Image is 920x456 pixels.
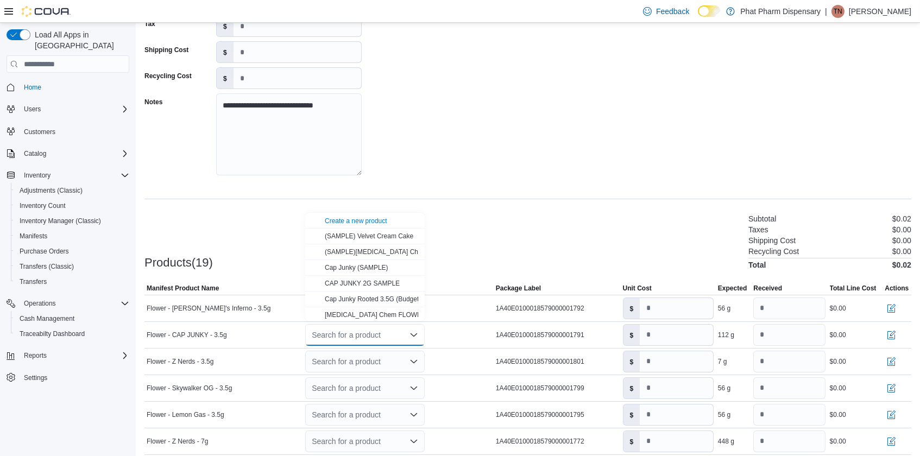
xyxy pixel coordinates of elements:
div: 56 g [718,410,730,419]
span: Package Label [496,284,541,293]
a: Cash Management [15,312,79,325]
button: Operations [20,297,60,310]
span: Adjustments (Classic) [15,184,129,197]
label: $ [623,431,640,452]
span: Users [20,103,129,116]
span: Home [24,83,41,92]
h6: Shipping Cost [748,236,796,245]
span: Expected [718,284,747,293]
div: $0.00 [830,304,846,313]
span: TN [834,5,842,18]
p: $0.00 [892,247,911,256]
label: $ [217,68,234,88]
button: Open list of options [409,384,418,392]
span: Total Line Cost [830,284,877,293]
label: $ [623,404,640,425]
span: Load All Apps in [GEOGRAPHIC_DATA] [30,29,129,51]
span: Operations [24,299,56,308]
span: Flower - Skywalker OG - 3.5g [147,384,232,392]
button: Customers [2,123,134,139]
span: (SAMPLE)[MEDICAL_DATA] Chem [325,248,427,256]
button: Reports [20,349,51,362]
label: $ [623,378,640,398]
label: Recycling Cost [144,72,192,80]
nav: Complex example [7,75,129,414]
span: Feedback [656,6,689,17]
span: Inventory Count [20,201,66,210]
span: Inventory [24,171,51,180]
span: Flower - [PERSON_NAME]'s Inferno - 3.5g [147,304,270,313]
label: $ [623,325,640,345]
div: $0.00 [830,384,846,392]
label: Notes [144,98,162,106]
button: Catalog [2,146,134,161]
label: $ [217,42,234,62]
div: $0.00 [830,357,846,366]
span: Inventory Manager (Classic) [15,214,129,227]
a: Transfers (Classic) [15,260,78,273]
button: Inventory Count [11,198,134,213]
button: Reports [2,348,134,363]
div: 56 g [718,304,730,313]
button: Traceabilty Dashboard [11,326,134,341]
span: Settings [20,371,129,384]
h6: Taxes [748,225,768,234]
span: Transfers [15,275,129,288]
button: Home [2,79,134,95]
button: Inventory [20,169,55,182]
a: Settings [20,371,52,384]
span: Received [753,284,782,293]
button: Create a new product [325,217,387,225]
a: Manifests [15,230,52,243]
span: Cash Management [15,312,129,325]
span: Users [24,105,41,113]
button: Cap Junky Rooted 3.5G (Budget Shelf) [305,292,425,307]
span: Manifests [20,232,47,240]
a: Feedback [639,1,694,22]
label: $ [217,16,234,36]
button: CAP JUNKY 2G SAMPLE [305,276,425,292]
h4: $0.02 [892,261,911,269]
p: $0.02 [892,214,911,223]
input: Dark Mode [698,5,721,17]
span: Settings [24,373,47,382]
button: Settings [2,370,134,385]
h6: Recycling Cost [748,247,799,256]
span: 1A40E0100018579000001792 [496,304,584,313]
span: Cash Management [20,314,74,323]
p: Phat Pharm Dispensary [740,5,821,18]
span: Operations [20,297,129,310]
span: Inventory Manager (Classic) [20,217,101,225]
button: Open list of options [409,357,418,366]
img: Cova [22,6,71,17]
span: 1A40E0100018579000001801 [496,357,584,366]
span: Customers [24,128,55,136]
button: Cap Junky (SAMPLE) [305,260,425,276]
button: Operations [2,296,134,311]
button: Cash Management [11,311,134,326]
h6: Subtotal [748,214,776,223]
a: Inventory Count [15,199,70,212]
span: Transfers [20,277,47,286]
span: [MEDICAL_DATA] Chem FLOWER sample [325,311,449,319]
p: | [825,5,827,18]
span: Reports [20,349,129,362]
span: Manifests [15,230,129,243]
button: Manifests [11,229,134,244]
button: Transfers (Classic) [11,259,134,274]
span: 1A40E0100018579000001799 [496,384,584,392]
p: $0.00 [892,236,911,245]
span: Flower - Z Nerds - 3.5g [147,357,213,366]
button: Open list of options [409,437,418,446]
div: $0.00 [830,437,846,446]
div: 56 g [718,384,730,392]
div: 7 g [718,357,727,366]
span: Adjustments (Classic) [20,186,83,195]
span: Cap Junky Rooted 3.5G (Budget Shelf) [325,295,438,303]
label: $ [623,351,640,372]
span: Transfers (Classic) [20,262,74,271]
div: 448 g [718,437,734,446]
span: Inventory [20,169,129,182]
span: Traceabilty Dashboard [20,330,85,338]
